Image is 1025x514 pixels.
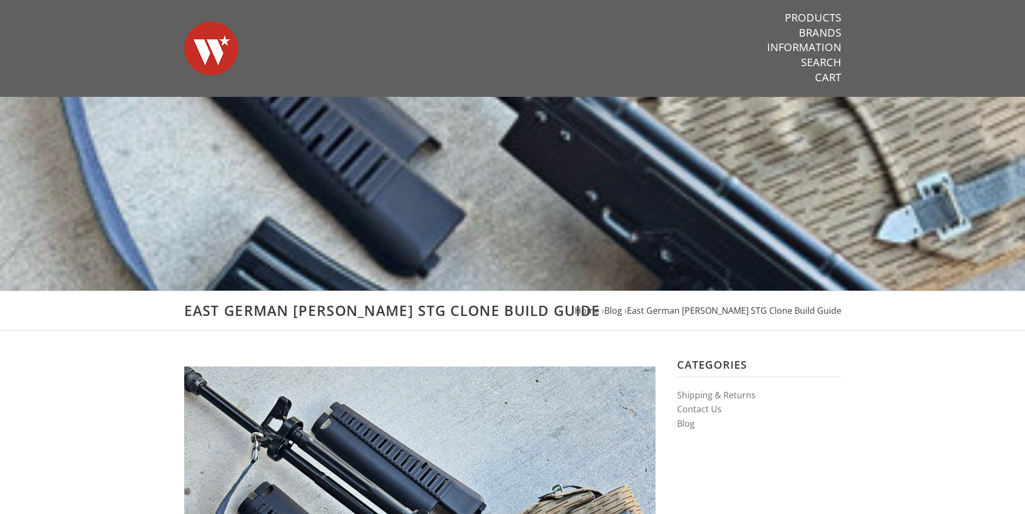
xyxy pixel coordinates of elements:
[624,304,841,318] li: ›
[801,55,841,69] a: Search
[677,418,695,429] a: Blog
[785,11,841,25] a: Products
[604,305,622,316] a: Blog
[184,11,238,86] img: Warsaw Wood Co.
[602,304,622,318] li: ›
[677,358,841,377] h3: Categories
[799,26,841,40] a: Brands
[815,71,841,85] a: Cart
[184,302,841,320] h1: East German [PERSON_NAME] STG Clone Build Guide
[575,305,599,316] a: Home
[627,305,841,316] a: East German [PERSON_NAME] STG Clone Build Guide
[677,403,722,415] a: Contact Us
[677,389,756,401] a: Shipping & Returns
[767,40,841,54] a: Information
